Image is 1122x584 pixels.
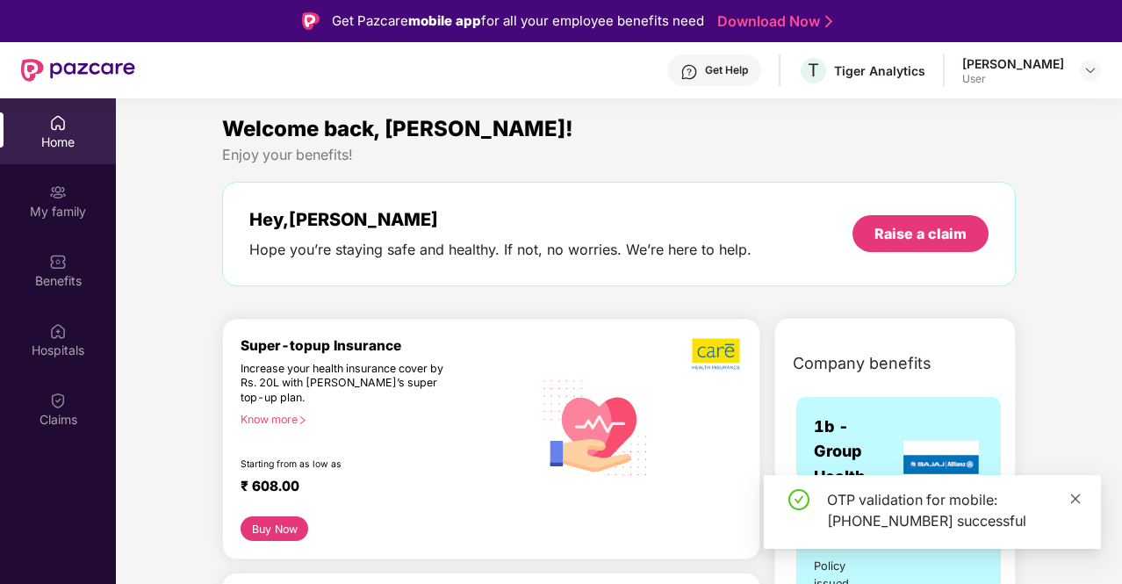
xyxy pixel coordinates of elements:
span: close [1069,493,1082,505]
span: check-circle [788,489,809,510]
img: svg+xml;base64,PHN2ZyB3aWR0aD0iMjAiIGhlaWdodD0iMjAiIHZpZXdCb3g9IjAgMCAyMCAyMCIgZmlsbD0ibm9uZSIgeG... [49,184,67,201]
div: Super-topup Insurance [241,337,533,354]
img: insurerLogo [903,441,979,488]
a: Download Now [717,12,827,31]
span: Company benefits [793,351,931,376]
span: 1b - Group Health Insurance [814,415,899,514]
img: svg+xml;base64,PHN2ZyBpZD0iSG9zcGl0YWxzIiB4bWxucz0iaHR0cDovL3d3dy53My5vcmcvMjAwMC9zdmciIHdpZHRoPS... [49,322,67,340]
div: Tiger Analytics [834,62,925,79]
div: Hope you’re staying safe and healthy. If not, no worries. We’re here to help. [249,241,752,259]
img: svg+xml;base64,PHN2ZyBpZD0iSG9tZSIgeG1sbnM9Imh0dHA6Ly93d3cudzMub3JnLzIwMDAvc3ZnIiB3aWR0aD0iMjAiIG... [49,114,67,132]
img: b5dec4f62d2307b9de63beb79f102df3.png [692,337,742,371]
img: Stroke [825,12,832,31]
div: Get Help [705,63,748,77]
img: svg+xml;base64,PHN2ZyB4bWxucz0iaHR0cDovL3d3dy53My5vcmcvMjAwMC9zdmciIHhtbG5zOnhsaW5rPSJodHRwOi8vd3... [533,363,658,490]
div: Know more [241,413,522,425]
div: Get Pazcare for all your employee benefits need [332,11,704,32]
div: Increase your health insurance cover by Rs. 20L with [PERSON_NAME]’s super top-up plan. [241,362,457,406]
img: svg+xml;base64,PHN2ZyBpZD0iSGVscC0zMngzMiIgeG1sbnM9Imh0dHA6Ly93d3cudzMub3JnLzIwMDAvc3ZnIiB3aWR0aD... [680,63,698,81]
strong: mobile app [408,12,481,29]
div: User [962,72,1064,86]
span: right [298,415,307,425]
div: Hey, [PERSON_NAME] [249,209,752,230]
span: Welcome back, [PERSON_NAME]! [222,116,573,141]
img: Logo [302,12,320,30]
span: T [808,60,819,81]
img: svg+xml;base64,PHN2ZyBpZD0iQmVuZWZpdHMiIHhtbG5zPSJodHRwOi8vd3d3LnczLm9yZy8yMDAwL3N2ZyIgd2lkdGg9Ij... [49,253,67,270]
div: ₹ 608.00 [241,478,515,499]
img: svg+xml;base64,PHN2ZyBpZD0iQ2xhaW0iIHhtbG5zPSJodHRwOi8vd3d3LnczLm9yZy8yMDAwL3N2ZyIgd2lkdGg9IjIwIi... [49,392,67,409]
div: Enjoy your benefits! [222,146,1016,164]
img: svg+xml;base64,PHN2ZyBpZD0iRHJvcGRvd24tMzJ4MzIiIHhtbG5zPSJodHRwOi8vd3d3LnczLm9yZy8yMDAwL3N2ZyIgd2... [1083,63,1097,77]
div: OTP validation for mobile: [PHONE_NUMBER] successful [827,489,1080,531]
div: Starting from as low as [241,458,458,471]
div: Raise a claim [874,224,967,243]
div: [PERSON_NAME] [962,55,1064,72]
button: Buy Now [241,516,308,541]
img: New Pazcare Logo [21,59,135,82]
